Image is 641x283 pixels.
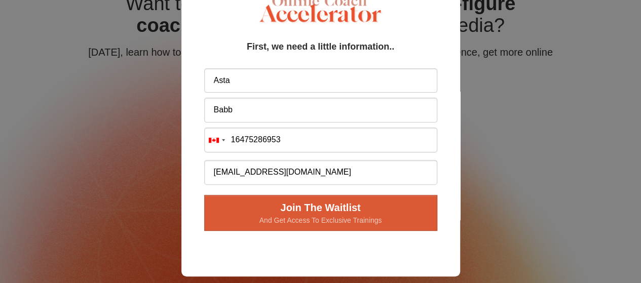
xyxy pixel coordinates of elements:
span: Join The Waitlist [280,202,360,213]
input: Your Last Name Here... [204,98,437,123]
input: Your Email Address Here... [204,160,437,185]
a: Join The Waitlist And Get Access To Exclusive Trainings [204,195,437,231]
input: Your Phone Number Here... [204,128,437,152]
b: First, we need a little information.. [247,42,394,52]
input: Your First Name Here... [204,68,437,93]
span: And Get Access To Exclusive Trainings [217,215,424,225]
div: Canada: +1 [205,128,228,152]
